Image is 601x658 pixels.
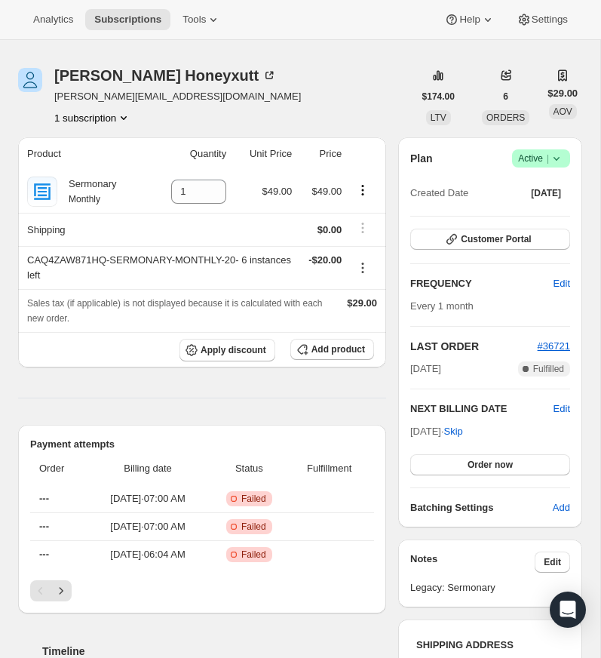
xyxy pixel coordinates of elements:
span: Billing date [91,461,205,476]
span: Order now [468,459,513,471]
span: [PERSON_NAME][EMAIL_ADDRESS][DOMAIN_NAME] [54,89,301,104]
span: Subscriptions [94,14,161,26]
button: Shipping actions [351,220,375,236]
h2: LAST ORDER [410,339,538,354]
th: Product [18,137,149,171]
span: [DATE] · 06:04 AM [91,547,205,562]
button: Subscriptions [85,9,170,30]
span: [DATE] · 07:00 AM [91,491,205,506]
span: | [547,152,549,164]
button: Add [544,496,579,520]
span: LTV [431,112,446,123]
div: CAQ4ZAW871HQ-SERMONARY-MONTHLY-20 - 6 instances left [27,253,342,283]
span: --- [39,521,49,532]
span: Apply discount [201,344,266,356]
button: Tools [173,9,230,30]
span: Fulfillment [293,461,365,476]
span: Skip [444,424,463,439]
button: Skip [435,420,472,444]
span: 6 [503,91,508,103]
button: Settings [507,9,577,30]
span: $49.00 [262,186,293,197]
img: product img [27,177,57,207]
span: [DATE] [410,361,441,377]
span: Edit [544,556,561,568]
span: [DATE] · 07:00 AM [91,519,205,534]
span: - $20.00 [308,253,342,283]
a: #36721 [538,340,570,352]
button: Edit [544,272,579,296]
span: Analytics [33,14,73,26]
h2: NEXT BILLING DATE [410,401,553,417]
div: Sermonary [57,177,117,207]
h6: Batching Settings [410,500,553,515]
span: Status [213,461,284,476]
span: --- [39,549,49,560]
span: $49.00 [311,186,342,197]
h3: SHIPPING ADDRESS [416,638,564,653]
h2: FREQUENCY [410,276,553,291]
span: Every 1 month [410,300,474,312]
span: Failed [241,549,266,561]
span: $29.00 [547,86,578,101]
button: Next [51,580,72,601]
span: ORDERS [486,112,525,123]
span: Failed [241,521,266,533]
span: Failed [241,493,266,505]
span: Edit [553,276,570,291]
span: Active [518,151,564,166]
h2: Plan [410,151,433,166]
span: Fulfilled [533,363,564,375]
button: #36721 [538,339,570,354]
span: --- [39,493,49,504]
span: Add [553,500,570,515]
span: Shelby Honeyxutt [18,68,42,92]
span: Customer Portal [461,233,531,245]
th: Quantity [149,137,231,171]
button: Add product [290,339,374,360]
span: Sales tax (if applicable) is not displayed because it is calculated with each new order. [27,298,323,324]
div: Open Intercom Messenger [550,592,586,628]
span: [DATE] [531,187,561,199]
button: Analytics [24,9,82,30]
th: Order [30,452,87,485]
button: [DATE] [522,183,570,204]
span: Legacy: Sermonary [410,580,570,595]
th: Unit Price [231,137,296,171]
button: $174.00 [413,86,464,107]
span: $29.00 [347,297,377,309]
span: $0.00 [317,224,342,235]
span: Settings [532,14,568,26]
span: Help [459,14,480,26]
button: Edit [553,401,570,417]
div: [PERSON_NAME] Honeyxutt [54,68,277,83]
th: Shipping [18,213,149,246]
span: Add product [311,343,365,355]
small: Monthly [69,194,100,204]
button: Product actions [54,110,131,125]
nav: Pagination [30,580,374,601]
h3: Notes [410,552,535,573]
span: [DATE] · [410,426,463,437]
th: Price [296,137,346,171]
button: Apply discount [179,339,275,361]
span: Created Date [410,186,468,201]
span: Tools [182,14,206,26]
button: Edit [535,552,570,573]
button: Customer Portal [410,229,570,250]
button: Order now [410,454,570,475]
button: Product actions [351,182,375,198]
h2: Payment attempts [30,437,374,452]
span: AOV [553,106,572,117]
button: Help [435,9,504,30]
button: 6 [494,86,517,107]
span: $174.00 [422,91,455,103]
